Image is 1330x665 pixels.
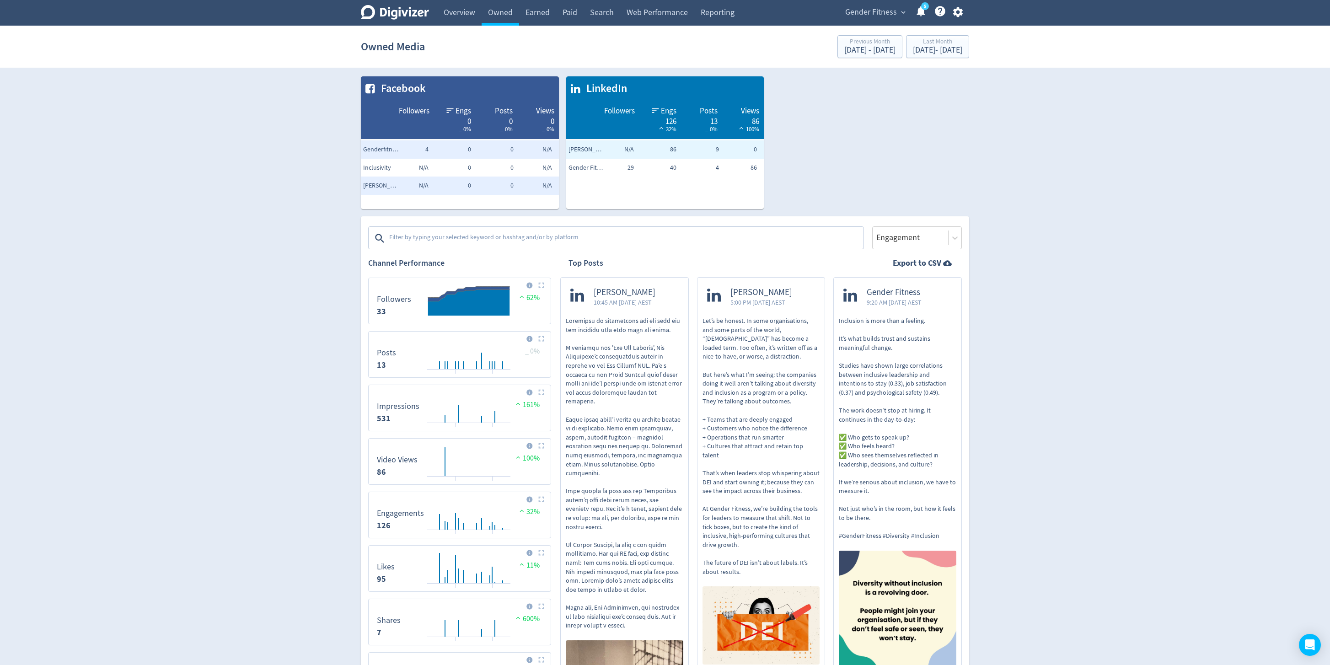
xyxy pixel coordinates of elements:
[376,81,426,97] span: Facebook
[538,389,544,395] img: Placeholder
[921,2,929,10] a: 5
[516,159,558,177] td: N/A
[368,257,551,269] h2: Channel Performance
[399,106,429,117] span: Followers
[721,140,764,159] td: 0
[372,389,547,427] svg: Impressions 531
[538,550,544,556] img: Placeholder
[431,159,473,177] td: 0
[517,293,540,302] span: 62%
[487,640,499,647] text: 25/08
[636,140,679,159] td: 86
[377,467,386,477] strong: 86
[363,145,400,154] span: Genderfitness
[538,336,544,342] img: Placeholder
[450,640,461,647] text: 11/08
[450,587,461,593] text: 11/08
[363,181,400,190] span: Ken Barton
[514,454,523,461] img: positive-performance.svg
[538,443,544,449] img: Placeholder
[377,627,381,638] strong: 7
[657,124,666,131] img: positive-performance-white.svg
[377,520,391,531] strong: 126
[604,106,635,117] span: Followers
[837,35,902,58] button: Previous Month[DATE] - [DATE]
[845,5,897,20] span: Gender Fitness
[450,426,461,433] text: 11/08
[450,480,461,486] text: 11/08
[538,603,544,609] img: Placeholder
[741,106,759,117] span: Views
[514,454,540,463] span: 100%
[372,603,547,641] svg: Shares 7
[679,159,721,177] td: 4
[566,316,683,630] p: Loremipsu do sitametcons adi eli sedd eiu tem incididu utla etdo magn ali enima. M veniamqu nos '...
[594,298,655,307] span: 10:45 AM [DATE] AEST
[594,287,655,298] span: [PERSON_NAME]
[456,106,471,117] span: Engs
[372,442,547,481] svg: Video Views 86
[566,76,764,209] table: customized table
[500,125,513,133] span: _ 0%
[517,293,526,300] img: positive-performance.svg
[538,496,544,502] img: Placeholder
[516,140,558,159] td: N/A
[450,533,461,540] text: 11/08
[636,159,679,177] td: 40
[388,140,431,159] td: 4
[893,257,941,269] strong: Export to CSV
[542,125,554,133] span: _ 0%
[594,159,636,177] td: 29
[867,298,922,307] span: 9:20 AM [DATE] AEST
[372,549,547,588] svg: Likes 95
[517,561,526,568] img: positive-performance.svg
[377,294,411,305] dt: Followers
[377,615,401,626] dt: Shares
[517,507,526,514] img: positive-performance.svg
[644,116,676,123] div: 126
[450,373,461,379] text: 11/08
[473,159,516,177] td: 0
[487,426,499,433] text: 25/08
[705,125,718,133] span: _ 0%
[487,587,499,593] text: 25/08
[431,177,473,195] td: 0
[568,257,603,269] h2: Top Posts
[538,282,544,288] img: Placeholder
[514,400,540,409] span: 161%
[730,298,792,307] span: 5:00 PM [DATE] AEST
[568,163,605,172] span: Gender Fitness Pty Ltd
[487,480,499,486] text: 25/08
[721,159,764,177] td: 86
[480,116,513,123] div: 0
[377,348,396,358] dt: Posts
[727,116,759,123] div: 86
[487,373,499,379] text: 25/08
[361,76,559,209] table: customized table
[459,125,471,133] span: _ 0%
[372,282,547,320] svg: Followers 0
[377,306,386,317] strong: 33
[439,116,471,123] div: 0
[686,116,718,123] div: 13
[473,140,516,159] td: 0
[487,533,499,540] text: 25/08
[377,562,395,572] dt: Likes
[377,508,424,519] dt: Engagements
[568,145,605,154] span: Ken Barton
[913,38,962,46] div: Last Month
[372,496,547,534] svg: Engagements 126
[377,401,419,412] dt: Impressions
[361,32,425,61] h1: Owned Media
[703,586,820,665] img: https://media.cf.digivizer.com/images/linkedin-138205986-urn:li:share:7358391401627193346-6beaf6f...
[517,561,540,570] span: 11%
[377,413,391,424] strong: 531
[730,287,792,298] span: [PERSON_NAME]
[372,335,547,374] svg: Posts 13
[377,455,418,465] dt: Video Views
[522,116,554,123] div: 0
[473,177,516,195] td: 0
[514,614,540,623] span: 600%
[514,614,523,621] img: positive-performance.svg
[517,507,540,516] span: 32%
